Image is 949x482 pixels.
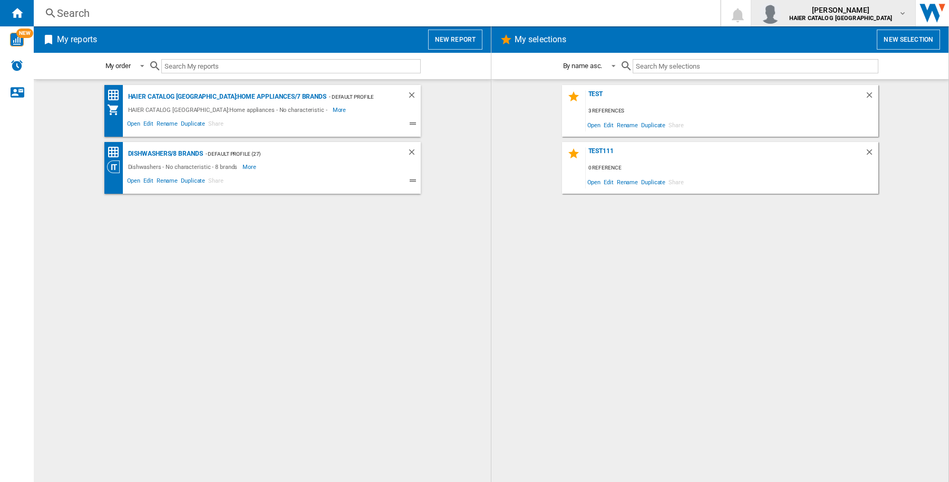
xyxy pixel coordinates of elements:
[155,176,179,188] span: Rename
[179,176,207,188] span: Duplicate
[789,5,892,15] span: [PERSON_NAME]
[586,90,865,105] div: Test
[203,147,386,160] div: - Default profile (27)
[333,103,348,116] span: More
[155,119,179,131] span: Rename
[11,59,23,72] img: alerts-logo.svg
[107,160,125,173] div: Category View
[640,118,667,132] span: Duplicate
[667,175,685,189] span: Share
[586,118,603,132] span: Open
[107,103,125,116] div: My Assortment
[207,119,225,131] span: Share
[602,118,615,132] span: Edit
[640,175,667,189] span: Duplicate
[615,118,640,132] span: Rename
[142,119,155,131] span: Edit
[789,15,892,22] b: HAIER CATALOG [GEOGRAPHIC_DATA]
[586,147,865,162] div: test111
[586,105,878,118] div: 3 references
[125,176,142,188] span: Open
[407,90,421,103] div: Delete
[16,29,33,38] span: NEW
[667,118,685,132] span: Share
[55,30,99,50] h2: My reports
[142,176,155,188] span: Edit
[865,90,878,105] div: Delete
[760,3,781,24] img: profile.jpg
[179,119,207,131] span: Duplicate
[877,30,940,50] button: New selection
[107,89,125,102] div: Price Matrix
[243,160,258,173] span: More
[125,119,142,131] span: Open
[407,147,421,160] div: Delete
[105,62,131,70] div: My order
[125,147,203,160] div: Dishwashers/8 brands
[428,30,482,50] button: New report
[125,90,326,103] div: HAIER CATALOG [GEOGRAPHIC_DATA]:Home appliances/7 brands
[602,175,615,189] span: Edit
[125,103,333,116] div: HAIER CATALOG [GEOGRAPHIC_DATA]:Home appliances - No characteristic -
[512,30,568,50] h2: My selections
[586,175,603,189] span: Open
[107,146,125,159] div: Price Matrix
[326,90,386,103] div: - Default profile (27)
[57,6,693,21] div: Search
[161,59,421,73] input: Search My reports
[125,160,243,173] div: Dishwashers - No characteristic - 8 brands
[10,33,24,46] img: wise-card.svg
[563,62,603,70] div: By name asc.
[633,59,878,73] input: Search My selections
[615,175,640,189] span: Rename
[586,162,878,175] div: 0 reference
[865,147,878,162] div: Delete
[207,176,225,188] span: Share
